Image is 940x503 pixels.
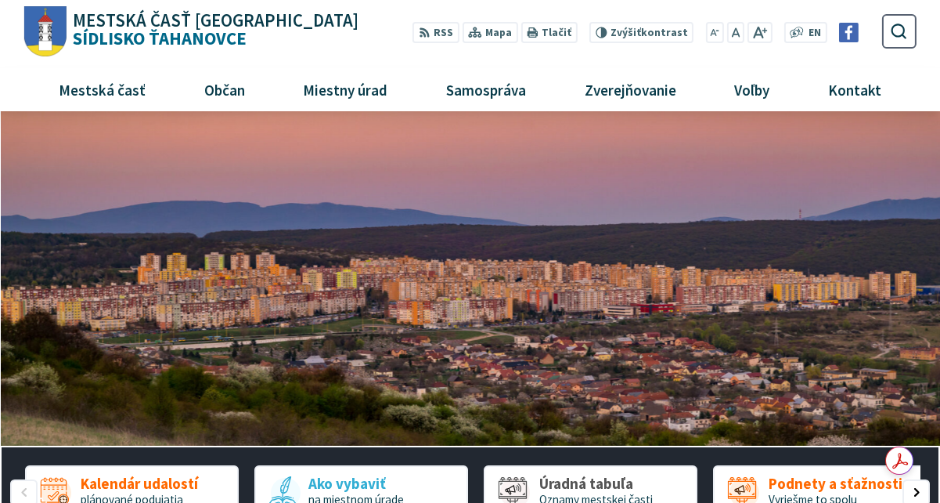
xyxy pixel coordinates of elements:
button: Zväčšiť veľkosť písma [747,22,772,43]
span: Tlačiť [542,27,571,39]
span: Úradná tabuľa [539,476,653,492]
a: RSS [412,22,459,43]
span: Mapa [485,25,512,42]
span: Zvýšiť [610,26,641,39]
a: Kontakt [805,68,904,110]
button: Zvýšiťkontrast [589,22,693,43]
button: Zmenšiť veľkosť písma [706,22,725,43]
span: Zverejňovanie [578,68,682,110]
span: Kontakt [822,68,887,110]
a: EN [804,25,825,42]
a: Mapa [462,22,517,43]
button: Tlačiť [520,22,577,43]
span: EN [809,25,821,42]
a: Voľby [711,68,792,110]
span: Miestny úrad [297,68,394,110]
a: Zverejňovanie [561,68,699,110]
span: Samospráva [440,68,531,110]
span: Mestská časť [53,68,152,110]
a: Samospráva [423,68,549,110]
span: Mestská časť [GEOGRAPHIC_DATA] [73,12,358,30]
img: Prejsť na Facebook stránku [839,23,859,42]
span: Ako vybaviť [308,476,404,492]
span: kontrast [610,27,688,39]
span: Voľby [729,68,776,110]
span: RSS [434,25,453,42]
span: Kalendár udalostí [81,476,198,492]
img: Prejsť na domovskú stránku [23,6,67,57]
button: Nastaviť pôvodnú veľkosť písma [727,22,744,43]
a: Miestny úrad [280,68,411,110]
span: Podnety a sťažnosti [769,476,902,492]
h1: Sídlisko Ťahanovce [67,12,358,48]
span: Občan [198,68,250,110]
a: Občan [181,68,268,110]
a: Mestská časť [36,68,169,110]
a: Logo Sídlisko Ťahanovce, prejsť na domovskú stránku. [23,6,358,57]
